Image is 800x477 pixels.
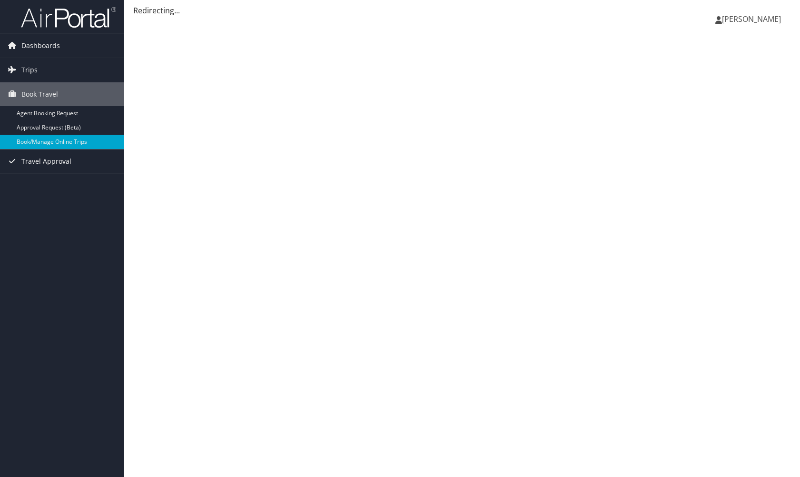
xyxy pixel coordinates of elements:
span: Book Travel [21,82,58,106]
span: Dashboards [21,34,60,58]
span: Trips [21,58,38,82]
img: airportal-logo.png [21,6,116,29]
span: [PERSON_NAME] [722,14,781,24]
a: [PERSON_NAME] [715,5,790,33]
div: Redirecting... [133,5,790,16]
span: Travel Approval [21,149,71,173]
